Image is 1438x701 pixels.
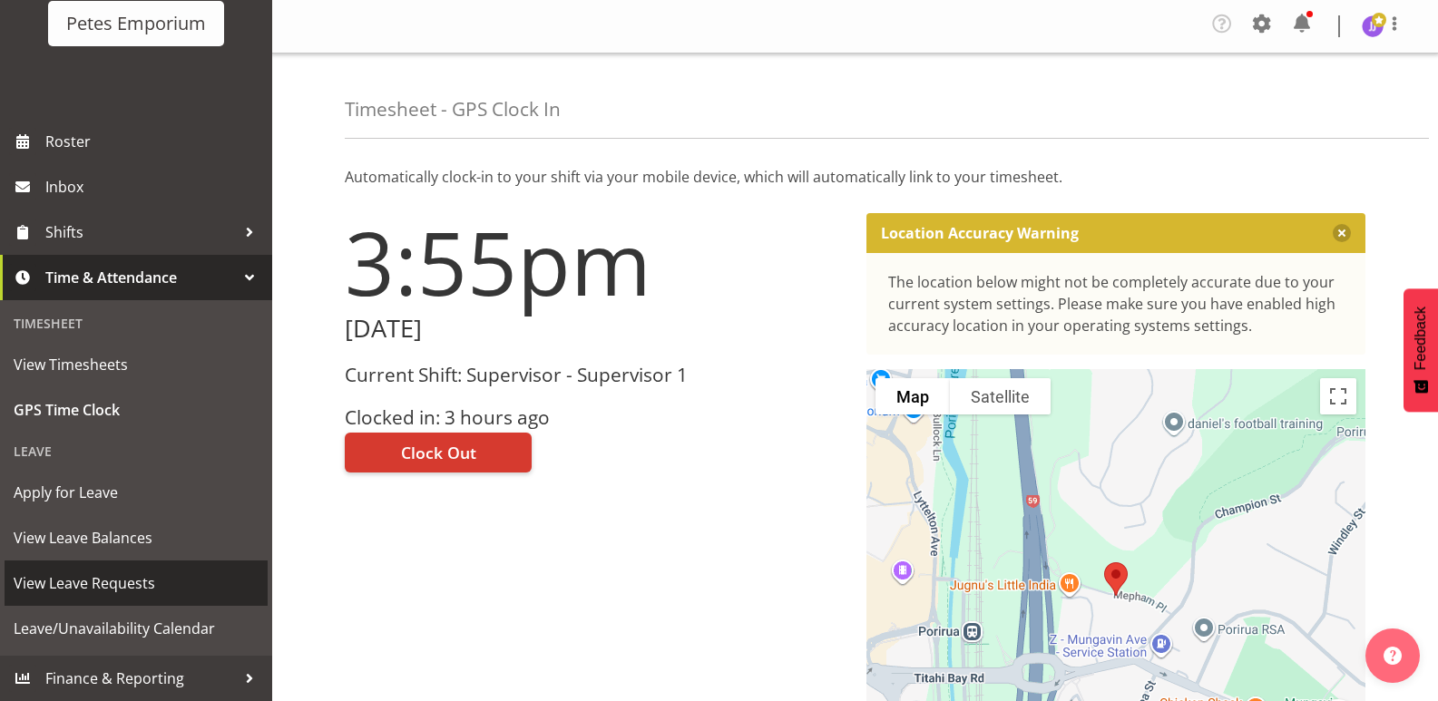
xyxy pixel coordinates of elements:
[876,378,950,414] button: Show street map
[5,606,268,651] a: Leave/Unavailability Calendar
[45,219,236,246] span: Shifts
[888,271,1345,336] div: The location below might not be completely accurate due to your current system settings. Please m...
[45,665,236,692] span: Finance & Reporting
[401,441,476,464] span: Clock Out
[5,470,268,515] a: Apply for Leave
[345,365,845,385] h3: Current Shift: Supervisor - Supervisor 1
[345,407,845,428] h3: Clocked in: 3 hours ago
[1333,224,1351,242] button: Close message
[5,387,268,433] a: GPS Time Clock
[14,570,259,597] span: View Leave Requests
[45,173,263,200] span: Inbox
[14,615,259,642] span: Leave/Unavailability Calendar
[950,378,1051,414] button: Show satellite imagery
[1320,378,1356,414] button: Toggle fullscreen view
[45,264,236,291] span: Time & Attendance
[345,213,845,311] h1: 3:55pm
[1404,288,1438,412] button: Feedback - Show survey
[5,560,268,606] a: View Leave Requests
[1384,647,1402,665] img: help-xxl-2.png
[345,166,1365,188] p: Automatically clock-in to your shift via your mobile device, which will automatically link to you...
[5,433,268,470] div: Leave
[14,524,259,551] span: View Leave Balances
[345,99,561,120] h4: Timesheet - GPS Clock In
[345,315,845,343] h2: [DATE]
[1413,307,1429,370] span: Feedback
[14,396,259,424] span: GPS Time Clock
[5,342,268,387] a: View Timesheets
[5,515,268,560] a: View Leave Balances
[66,10,206,37] div: Petes Emporium
[881,224,1079,242] p: Location Accuracy Warning
[45,128,263,155] span: Roster
[14,351,259,378] span: View Timesheets
[14,479,259,506] span: Apply for Leave
[5,305,268,342] div: Timesheet
[1362,15,1384,37] img: janelle-jonkers702.jpg
[345,433,532,472] button: Clock Out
